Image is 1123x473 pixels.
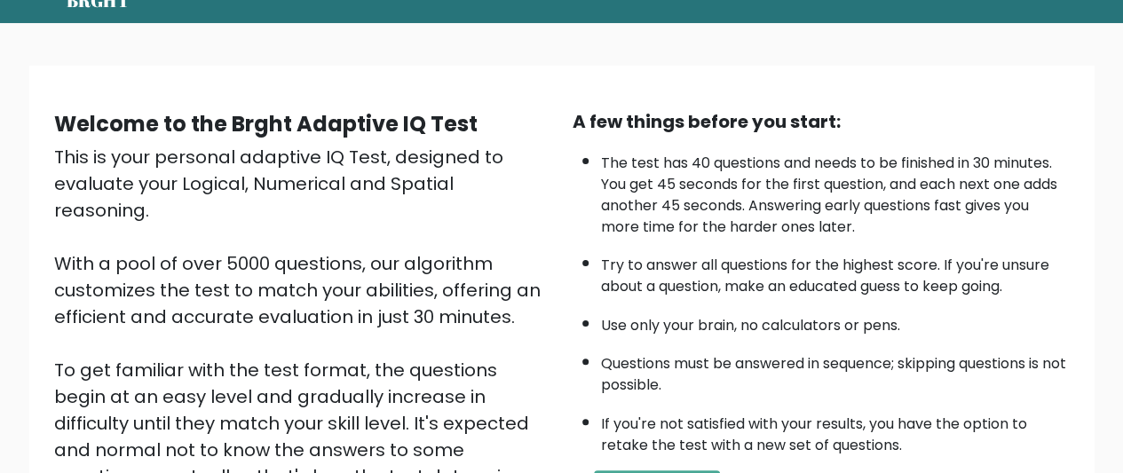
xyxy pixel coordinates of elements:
b: Welcome to the Brght Adaptive IQ Test [54,109,478,138]
li: The test has 40 questions and needs to be finished in 30 minutes. You get 45 seconds for the firs... [601,144,1070,238]
li: Try to answer all questions for the highest score. If you're unsure about a question, make an edu... [601,246,1070,297]
li: Questions must be answered in sequence; skipping questions is not possible. [601,344,1070,396]
div: A few things before you start: [573,108,1070,135]
li: Use only your brain, no calculators or pens. [601,306,1070,336]
li: If you're not satisfied with your results, you have the option to retake the test with a new set ... [601,405,1070,456]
